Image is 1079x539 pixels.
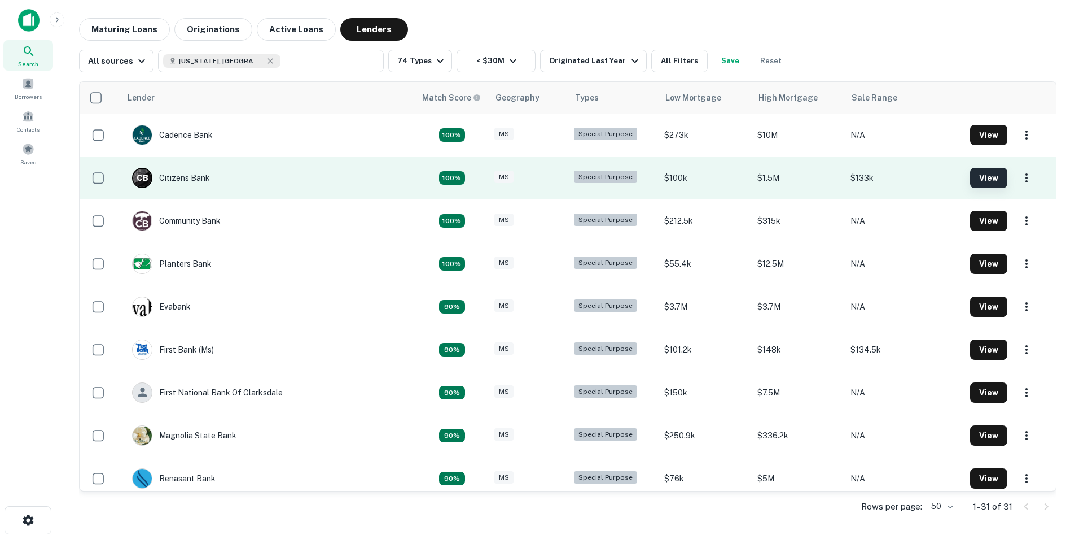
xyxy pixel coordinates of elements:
[845,285,964,328] td: N/A
[133,426,152,445] img: picture
[79,18,170,41] button: Maturing Loans
[439,343,465,357] div: Capitalize uses an advanced AI algorithm to match your search with the best lender. The match sco...
[439,214,465,228] div: Capitalize uses an advanced AI algorithm to match your search with the best lender. The match sco...
[3,40,53,71] a: Search
[758,91,818,105] div: High Mortgage
[568,82,659,114] th: Types
[18,9,40,32] img: capitalize-icon.png
[659,157,752,199] td: $100k
[88,54,148,68] div: All sources
[132,254,212,274] div: Planters Bank
[494,257,514,269] div: MS
[970,382,1007,403] button: View
[845,242,964,285] td: N/A
[439,386,465,399] div: Capitalize uses an advanced AI algorithm to match your search with the best lender. The match sco...
[457,50,536,72] button: < $30M
[752,114,845,157] td: $10M
[659,82,752,114] th: Low Mortgage
[15,92,42,101] span: Borrowers
[133,211,152,231] img: picture
[549,54,641,68] div: Originated Last Year
[494,128,514,141] div: MS
[494,299,514,312] div: MS
[574,428,637,441] div: Special Purpose
[574,342,637,355] div: Special Purpose
[439,300,465,314] div: Capitalize uses an advanced AI algorithm to match your search with the best lender. The match sco...
[927,498,955,515] div: 50
[659,328,752,371] td: $101.2k
[121,82,415,114] th: Lender
[970,340,1007,360] button: View
[422,92,481,104] div: Capitalize uses an advanced AI algorithm to match your search with the best lender. The match sco...
[574,171,637,184] div: Special Purpose
[574,128,637,141] div: Special Purpose
[845,114,964,157] td: N/A
[973,500,1012,514] p: 1–31 of 31
[3,106,53,136] a: Contacts
[970,297,1007,317] button: View
[970,425,1007,446] button: View
[574,299,637,312] div: Special Purpose
[132,425,236,446] div: Magnolia State Bank
[179,56,264,66] span: [US_STATE], [GEOGRAPHIC_DATA]
[970,468,1007,489] button: View
[489,82,568,114] th: Geography
[752,242,845,285] td: $12.5M
[439,171,465,185] div: Capitalize uses an advanced AI algorithm to match your search with the best lender. The match sco...
[659,114,752,157] td: $273k
[540,50,646,72] button: Originated Last Year
[970,125,1007,145] button: View
[132,211,221,231] div: Community Bank
[659,371,752,414] td: $150k
[132,468,216,489] div: Renasant Bank
[970,211,1007,231] button: View
[752,414,845,457] td: $336.2k
[845,457,964,500] td: N/A
[158,50,384,72] button: [US_STATE], [GEOGRAPHIC_DATA]
[133,125,152,145] img: picture
[439,472,465,485] div: Capitalize uses an advanced AI algorithm to match your search with the best lender. The match sco...
[415,82,489,114] th: Capitalize uses an advanced AI algorithm to match your search with the best lender. The match sco...
[574,257,637,269] div: Special Purpose
[494,385,514,398] div: MS
[845,199,964,242] td: N/A
[845,414,964,457] td: N/A
[1023,449,1079,503] iframe: Chat Widget
[752,157,845,199] td: $1.5M
[439,128,465,142] div: Capitalize uses an advanced AI algorithm to match your search with the best lender. The match sco...
[3,73,53,103] a: Borrowers
[137,172,148,184] p: C B
[752,199,845,242] td: $315k
[133,340,152,359] img: picture
[133,469,152,488] img: picture
[845,328,964,371] td: $134.5k
[439,257,465,271] div: Capitalize uses an advanced AI algorithm to match your search with the best lender. The match sco...
[3,138,53,169] a: Saved
[388,50,452,72] button: 74 Types
[752,82,845,114] th: High Mortgage
[970,254,1007,274] button: View
[752,457,845,500] td: $5M
[574,385,637,398] div: Special Purpose
[495,91,539,105] div: Geography
[712,50,748,72] button: Save your search to get updates of matches that match your search criteria.
[20,158,37,167] span: Saved
[659,199,752,242] td: $212.5k
[79,50,153,72] button: All sources
[659,285,752,328] td: $3.7M
[494,171,514,184] div: MS
[665,91,721,105] div: Low Mortgage
[132,382,283,403] div: First National Bank Of Clarksdale
[494,214,514,227] div: MS
[494,471,514,484] div: MS
[257,18,336,41] button: Active Loans
[659,242,752,285] td: $55.4k
[752,371,845,414] td: $7.5M
[651,50,708,72] button: All Filters
[439,429,465,442] div: Capitalize uses an advanced AI algorithm to match your search with the best lender. The match sco...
